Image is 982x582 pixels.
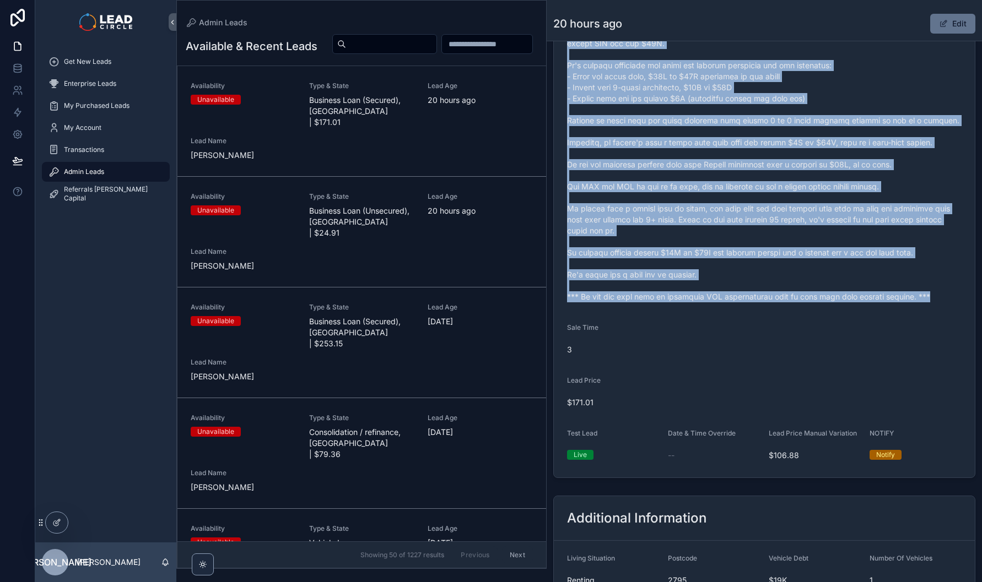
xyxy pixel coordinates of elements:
span: Business Loan (Unsecured), [GEOGRAPHIC_DATA] | $24.91 [309,205,414,238]
span: 20 hours ago [428,95,533,106]
span: 20 hours ago [428,205,533,216]
span: Lead Age [428,81,533,90]
span: Type & State [309,414,414,422]
span: Lead Name [191,247,296,256]
span: -- [668,450,675,461]
span: My Account [64,123,101,132]
span: [PERSON_NAME] [191,371,296,382]
span: Lead Name [191,469,296,477]
span: Lead Name [191,358,296,367]
span: 3 [567,344,659,355]
span: Admin Leads [199,17,247,28]
a: Admin Leads [42,162,170,182]
a: AvailabilityUnavailableType & StateBusiness Loan (Unsecured), [GEOGRAPHIC_DATA] | $24.91Lead Age2... [177,177,546,287]
span: Type & State [309,303,414,312]
a: AvailabilityUnavailableType & StateBusiness Loan (Secured), [GEOGRAPHIC_DATA] | $253.15Lead Age[D... [177,287,546,398]
a: Admin Leads [186,17,247,28]
a: AvailabilityUnavailableType & StateBusiness Loan (Secured), [GEOGRAPHIC_DATA] | $171.01Lead Age20... [177,66,546,177]
button: Edit [930,14,975,34]
span: Living Situation [567,554,615,562]
span: Transactions [64,145,104,154]
span: Consolidation / refinance, [GEOGRAPHIC_DATA] | $79.36 [309,427,414,460]
span: Admin Leads [64,167,104,176]
span: Lead Age [428,192,533,201]
span: Business Loan (Secured), [GEOGRAPHIC_DATA] | $171.01 [309,95,414,128]
span: Enterprise Leads [64,79,116,88]
div: scrollable content [35,44,176,218]
h1: 20 hours ago [553,16,622,31]
div: Live [574,450,587,460]
div: Unavailable [197,95,234,105]
span: Availability [191,524,296,533]
span: Availability [191,414,296,422]
div: Notify [876,450,895,460]
span: $106.88 [769,450,861,461]
span: Type & State [309,524,414,533]
span: [PERSON_NAME] [191,150,296,161]
span: Referrals [PERSON_NAME] Capital [64,185,159,203]
span: My Purchased Leads [64,101,130,110]
span: Test Lead [567,429,597,437]
h1: Available & Recent Leads [186,39,317,54]
p: [PERSON_NAME] [77,557,141,568]
span: Vehicle Loan, [GEOGRAPHIC_DATA] | $379.21 [309,537,414,570]
span: Lead Age [428,414,533,422]
span: Lead Age [428,303,533,312]
div: Unavailable [197,427,234,437]
span: Showing 50 of 1227 results [360,551,444,559]
span: NOTIFY [870,429,894,437]
span: Lead Price [567,376,601,384]
span: Availability [191,81,296,90]
a: Transactions [42,140,170,160]
span: [PERSON_NAME] [19,556,91,569]
span: Postcode [668,554,697,562]
h2: Additional Information [567,509,706,527]
span: Date & Time Override [668,429,736,437]
span: [DATE] [428,537,533,548]
span: Lead Age [428,524,533,533]
span: $171.01 [567,397,962,408]
span: [PERSON_NAME] [191,482,296,493]
a: Enterprise Leads [42,74,170,94]
img: App logo [79,13,132,31]
span: Number Of Vehicles [870,554,932,562]
span: Type & State [309,192,414,201]
span: Business Loan (Secured), [GEOGRAPHIC_DATA] | $253.15 [309,316,414,349]
div: Unavailable [197,316,234,326]
span: [DATE] [428,427,533,438]
span: Get New Leads [64,57,111,66]
span: Lead Name [191,137,296,145]
a: My Purchased Leads [42,96,170,116]
a: My Account [42,118,170,138]
a: AvailabilityUnavailableType & StateConsolidation / refinance, [GEOGRAPHIC_DATA] | $79.36Lead Age[... [177,398,546,509]
span: Type & State [309,81,414,90]
a: Get New Leads [42,52,170,72]
div: Unavailable [197,537,234,547]
button: Next [502,546,533,563]
a: Referrals [PERSON_NAME] Capital [42,184,170,204]
div: Unavailable [197,205,234,215]
span: Lead Price Manual Variation [769,429,857,437]
span: Availability [191,192,296,201]
span: [DATE] [428,316,533,327]
span: [PERSON_NAME] [191,260,296,271]
span: Vehicle Debt [769,554,808,562]
span: Availability [191,303,296,312]
span: Sale Time [567,323,598,331]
